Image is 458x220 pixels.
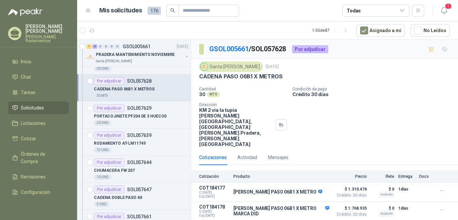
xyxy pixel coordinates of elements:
div: 20 UND [94,120,111,126]
div: Por adjudicar [94,77,124,85]
p: SOL057629 [127,106,152,111]
p: 1 días [398,185,415,193]
div: Por adjudicar [94,158,124,166]
p: COT184177 [199,185,229,191]
p: CADENA DOBLE PASO 60 [94,195,142,201]
div: 0 [98,44,103,49]
a: Licitaciones [8,117,69,130]
span: Remisiones [21,173,46,180]
p: / SOL057628 [209,44,287,54]
p: CADENA PASO 06B1 X METROS [199,73,283,80]
a: Solicitudes [8,101,69,114]
div: Por adjudicar [292,45,328,53]
p: Cantidad [199,87,287,91]
div: 30 MTS [94,93,110,98]
span: $ 1.768.935 [333,204,367,212]
span: C: [DATE] [199,191,229,195]
a: Por adjudicarSOL057647CADENA DOBLE PASO 603 UND [77,183,191,210]
span: Solicitudes [21,104,44,112]
a: Cotizar [8,132,69,145]
div: Todas [347,7,361,14]
div: Incluido [379,211,394,216]
p: PORTACOJINETE PF204 DE 3 HUECOS [94,113,167,120]
a: 1 26 0 0 0 0 GSOL005661[DATE] Company LogoPRADERA MANTENIMIENTO NOVIEMBRESanta [PERSON_NAME] [87,43,189,64]
p: Flete [371,174,394,179]
p: Condición de pago [292,87,455,91]
p: SOL057647 [127,187,152,192]
p: [PERSON_NAME] PASO 06B1 X METRO MARCA DID [233,206,329,216]
p: CADENA PASO 06B1 X METROS [94,86,155,92]
a: Remisiones [8,170,69,183]
a: Órdenes de Compra [8,148,69,168]
div: 0 [115,44,120,49]
a: Chat [8,71,69,83]
p: SOL057644 [127,160,152,165]
span: 1 [445,3,452,9]
span: Crédito 30 días [333,193,367,197]
p: SOL057628 [127,79,152,83]
div: 0 [104,44,109,49]
img: Company Logo [87,53,95,61]
p: Precio [333,174,367,179]
a: Por adjudicarSOL057628CADENA PASO 06B1 X METROS30 MTS [77,74,191,101]
a: GSOL005661 [209,45,249,53]
div: 1 [87,44,92,49]
span: search [170,8,175,13]
p: Cotización [199,174,229,179]
div: 3 UND [94,202,109,207]
span: Crédito 30 días [333,212,367,216]
span: Exp: [DATE] [199,214,229,218]
div: Santa [PERSON_NAME] [199,62,263,72]
div: Incluido [379,192,394,197]
div: 30 UND [94,66,111,71]
button: 1 [438,5,450,17]
p: Producto [233,174,329,179]
a: Inicio [8,55,69,68]
p: [PERSON_NAME] [PERSON_NAME] [25,24,69,33]
div: Por adjudicar [94,104,124,112]
span: Órdenes de Compra [21,150,63,165]
span: Exp: [DATE] [199,195,229,199]
span: Chat [21,73,31,81]
p: [PERSON_NAME] Rodamientos [25,35,69,43]
p: RODAMIENTO AT-LM11749 [94,140,146,147]
div: 10 UND [94,174,111,180]
h1: Mis solicitudes [99,6,142,15]
div: MTS [207,92,220,97]
div: 1 - 50 de 87 [312,25,351,36]
img: Company Logo [201,63,208,70]
span: Cotizar [21,135,36,142]
a: Configuración [8,186,69,199]
p: PRADERA MANTENIMIENTO NOVIEMBRE [96,52,175,58]
p: Crédito 30 días [292,91,455,97]
div: 12 UND [94,147,111,153]
p: $ 0 [371,185,394,193]
p: COT184178 [199,204,229,210]
a: Por adjudicarSOL057639RODAMIENTO AT-LM1174912 UND [77,129,191,156]
a: Por adjudicarSOL057629PORTACOJINETE PF204 DE 3 HUECOS20 UND [77,101,191,129]
p: Entrega [398,174,415,179]
p: GSOL005661 [123,44,151,49]
div: 26 [92,44,97,49]
p: 1 días [398,204,415,212]
span: 176 [148,7,161,15]
img: Logo peakr [8,8,42,16]
div: Por adjudicar [94,186,124,194]
p: $ 0 [371,204,394,212]
p: KM 2 vía la tupia [PERSON_NAME][GEOGRAPHIC_DATA], [GEOGRAPHIC_DATA][PERSON_NAME] Pradera , [PERSO... [199,107,273,147]
p: SOL057639 [127,133,152,138]
p: Santa [PERSON_NAME] [96,59,132,64]
div: Actividad [237,154,257,161]
div: 0 [109,44,114,49]
div: Por adjudicar [94,131,124,139]
p: Docs [419,174,433,179]
span: Tareas [21,89,36,96]
span: $ 1.310.476 [333,185,367,193]
p: 30 [199,91,206,97]
div: Cotizaciones [199,154,227,161]
span: Licitaciones [21,120,46,127]
p: [DATE] [266,64,279,70]
span: Configuración [21,189,50,196]
a: Por adjudicarSOL057644CHUMACERA FW 20710 UND [77,156,191,183]
a: Manuales y ayuda [8,201,69,214]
